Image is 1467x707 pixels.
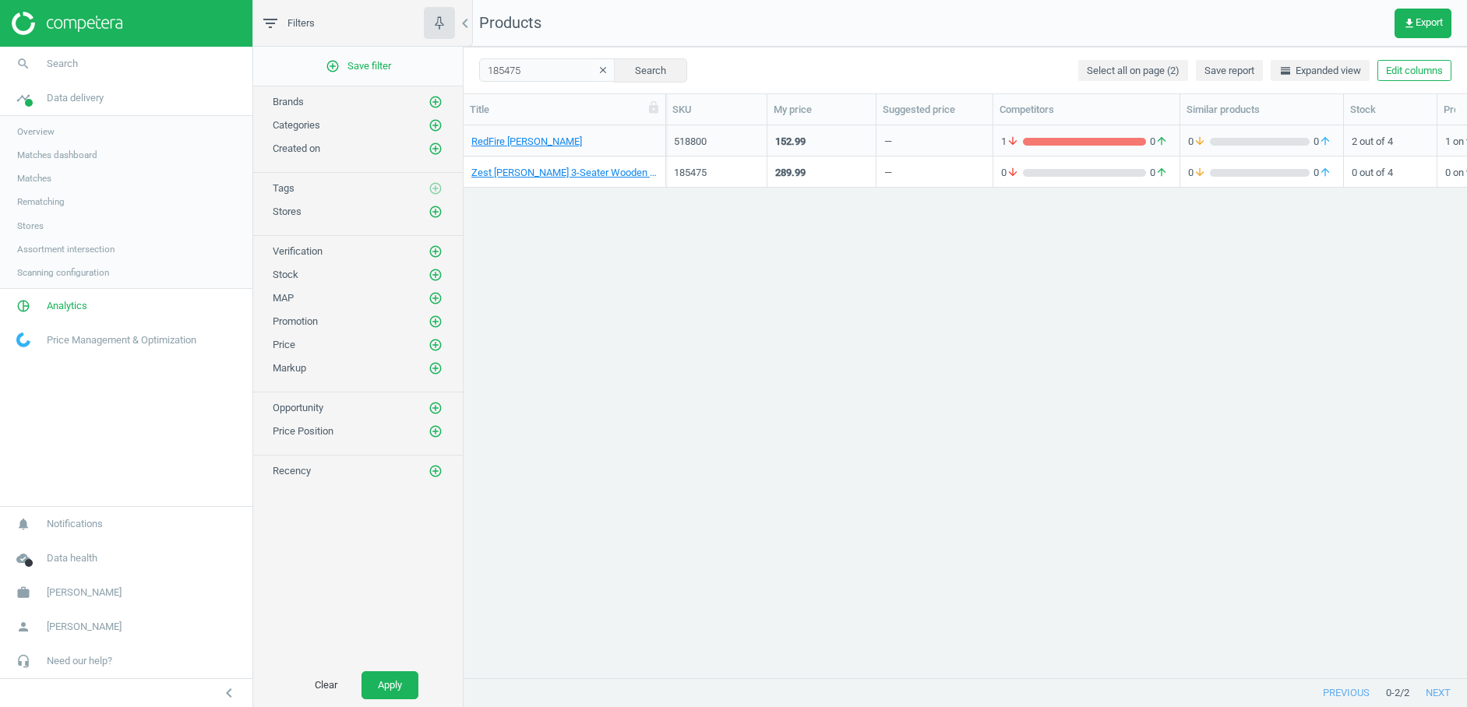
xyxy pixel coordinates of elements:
button: get_appExport [1395,9,1451,38]
i: arrow_upward [1319,135,1331,149]
button: add_circle_outline [428,400,443,416]
i: add_circle_outline [428,401,443,415]
span: 0 [1001,166,1023,180]
div: — [884,135,892,154]
span: 0 [1310,135,1335,149]
span: Recency [273,465,311,477]
button: add_circle_outline [428,424,443,439]
div: SKU [672,103,760,117]
i: add_circle_outline [428,205,443,219]
button: horizontal_splitExpanded view [1271,60,1370,82]
button: Apply [361,671,418,699]
i: chevron_left [456,14,474,33]
div: Title [470,103,659,117]
i: add_circle_outline [428,118,443,132]
a: RedFire [PERSON_NAME] [471,135,582,149]
button: previous [1307,679,1386,707]
button: Edit columns [1377,60,1451,82]
div: 2 out of 4 [1352,127,1429,154]
span: Opportunity [273,402,323,413]
button: Select all on page (2) [1078,60,1188,82]
div: Suggested price [883,103,986,117]
span: Need our help? [47,654,112,668]
span: [PERSON_NAME] [47,586,122,600]
span: 0 - 2 [1386,686,1400,700]
i: add_circle_outline [428,464,443,478]
span: 0 [1188,135,1210,149]
i: add_circle_outline [428,424,443,438]
i: arrow_downward [1007,166,1019,180]
i: add_circle_outline [428,361,443,375]
span: Save report [1204,64,1254,78]
i: arrow_downward [1007,135,1019,149]
span: Select all on page (2) [1087,64,1180,78]
button: add_circle_outline [428,267,443,283]
button: next [1409,679,1467,707]
i: add_circle_outline [428,181,443,195]
button: add_circle_outline [428,337,443,353]
button: add_circle_outlineSave filter [253,51,463,82]
span: Matches dashboard [17,149,97,161]
span: 1 [1001,135,1023,149]
i: search [9,49,38,79]
button: add_circle_outline [428,181,443,196]
span: Notifications [47,517,103,531]
a: Zest [PERSON_NAME] 3-Seater Wooden Garden Bench [471,166,658,180]
span: Search [47,57,78,71]
button: add_circle_outline [428,94,443,110]
span: Products [479,13,541,32]
span: [PERSON_NAME] [47,620,122,634]
i: filter_list [261,14,280,33]
span: Price Management & Optimization [47,333,196,347]
i: get_app [1403,17,1416,30]
span: Created on [273,142,320,154]
span: Stores [273,206,302,217]
i: headset_mic [9,646,38,676]
span: Price Position [273,425,333,437]
span: Filters [287,16,315,30]
span: Rematching [17,195,65,208]
span: Stock [273,269,298,280]
div: My price [774,103,869,117]
div: Stock [1350,103,1430,117]
button: Search [614,58,687,82]
span: 0 [1146,135,1172,149]
span: MAP [273,292,294,304]
img: wGWNvw8QSZomAAAAABJRU5ErkJggg== [16,332,30,347]
button: clear [591,60,615,82]
button: add_circle_outline [428,290,443,306]
span: Price [273,339,295,350]
span: 0 [1188,166,1210,180]
i: work [9,578,38,607]
i: add_circle_outline [428,142,443,156]
i: notifications [9,509,38,539]
i: add_circle_outline [428,315,443,329]
div: Competitors [1000,103,1173,117]
i: timeline [9,83,38,113]
button: add_circle_outline [428,314,443,329]
i: cloud_done [9,543,38,573]
button: Clear [298,671,354,699]
div: 0 out of 4 [1352,158,1429,185]
span: Export [1403,17,1443,30]
span: Brands [273,96,304,107]
span: Overview [17,125,55,138]
img: ajHJNr6hYgQAAAAASUVORK5CYII= [12,12,122,35]
button: add_circle_outline [428,118,443,133]
span: Analytics [47,299,87,313]
span: Promotion [273,315,318,327]
div: Similar products [1187,103,1337,117]
span: Save filter [326,59,391,73]
i: add_circle_outline [428,244,443,259]
span: Matches [17,172,51,185]
div: 518800 [674,135,759,149]
span: Markup [273,362,306,374]
div: grid [464,125,1467,679]
span: Categories [273,119,320,131]
i: clear [598,65,608,76]
span: Scanning configuration [17,266,109,279]
i: add_circle_outline [428,95,443,109]
i: person [9,612,38,642]
span: Tags [273,182,294,194]
button: add_circle_outline [428,244,443,259]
